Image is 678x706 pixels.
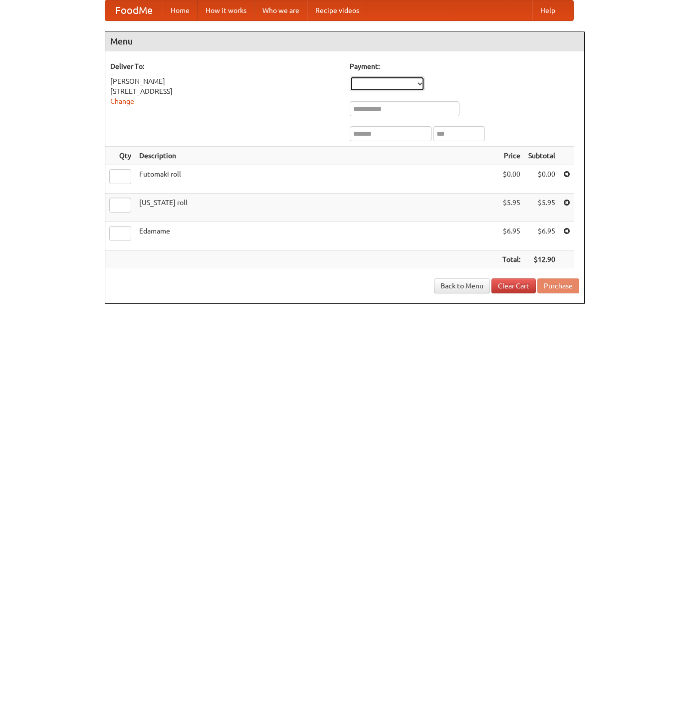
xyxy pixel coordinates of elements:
a: Who we are [254,0,307,20]
button: Purchase [537,278,579,293]
td: Futomaki roll [135,165,498,194]
th: Price [498,147,524,165]
a: Back to Menu [434,278,490,293]
td: [US_STATE] roll [135,194,498,222]
th: Subtotal [524,147,559,165]
h5: Deliver To: [110,61,340,71]
td: $5.95 [524,194,559,222]
td: $6.95 [524,222,559,250]
td: $0.00 [498,165,524,194]
h4: Menu [105,31,584,51]
td: $0.00 [524,165,559,194]
a: How it works [198,0,254,20]
td: $5.95 [498,194,524,222]
a: Recipe videos [307,0,367,20]
th: $12.90 [524,250,559,269]
h5: Payment: [350,61,579,71]
th: Description [135,147,498,165]
th: Qty [105,147,135,165]
a: Change [110,97,134,105]
th: Total: [498,250,524,269]
a: Clear Cart [491,278,536,293]
a: Help [532,0,563,20]
td: $6.95 [498,222,524,250]
a: Home [163,0,198,20]
a: FoodMe [105,0,163,20]
div: [STREET_ADDRESS] [110,86,340,96]
div: [PERSON_NAME] [110,76,340,86]
td: Edamame [135,222,498,250]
